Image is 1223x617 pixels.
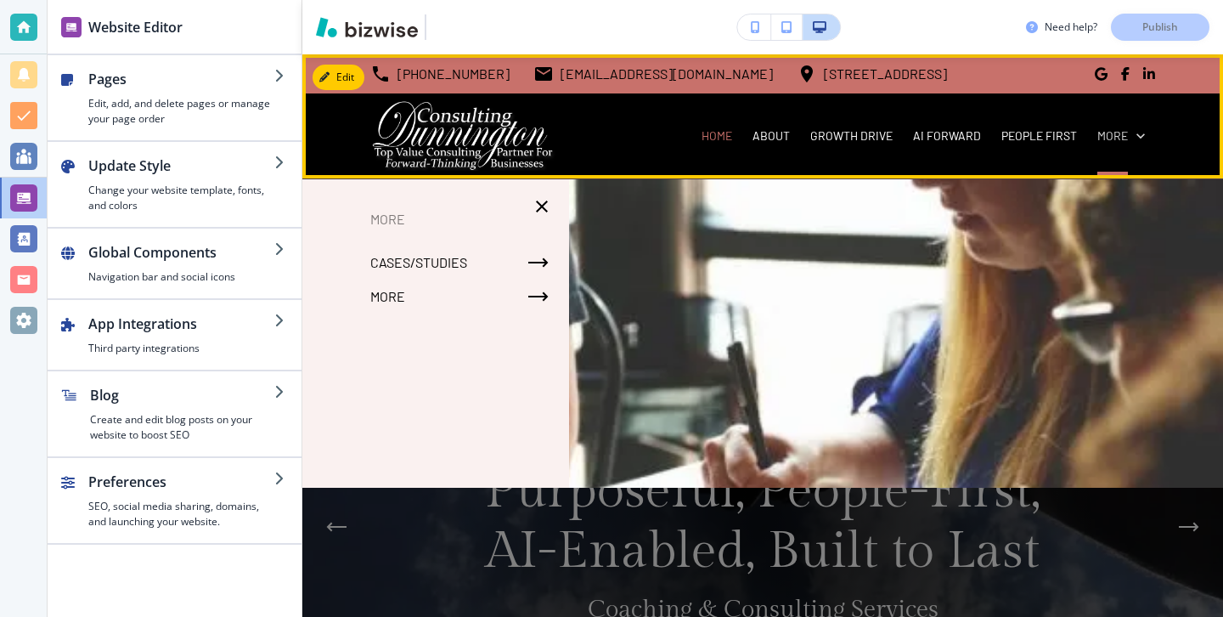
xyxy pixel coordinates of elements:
[61,17,82,37] img: editor icon
[1045,20,1097,35] h3: Need help?
[313,65,364,90] button: Edit
[88,156,274,176] h2: Update Style
[90,412,274,443] h4: Create and edit blog posts on your website to boost SEO
[1001,127,1077,144] p: PEOPLE FIRST
[1097,127,1128,144] p: More
[90,385,274,405] h2: Blog
[913,127,981,144] p: AI FORWARD
[48,229,302,298] button: Global ComponentsNavigation bar and social icons
[810,127,893,144] p: GROWTH DRIVE
[48,55,302,140] button: PagesEdit, add, and delete pages or manage your page order
[88,69,274,89] h2: Pages
[88,242,274,263] h2: Global Components
[824,61,947,87] p: [STREET_ADDRESS]
[370,250,467,275] p: CASES/STUDIES
[48,371,302,456] button: BlogCreate and edit blog posts on your website to boost SEO
[702,127,732,144] p: HOME
[48,458,302,543] button: PreferencesSEO, social media sharing, domains, and launching your website.
[316,17,418,37] img: Bizwise Logo
[397,61,510,87] p: [PHONE_NUMBER]
[752,127,790,144] p: ABOUT
[48,142,302,227] button: Update StyleChange your website template, fonts, and colors
[88,341,274,356] h4: Third party integrations
[561,61,773,87] p: [EMAIL_ADDRESS][DOMAIN_NAME]
[88,269,274,285] h4: Navigation bar and social icons
[302,207,569,232] p: More
[88,17,183,37] h2: Website Editor
[88,314,274,334] h2: App Integrations
[48,300,302,370] button: App IntegrationsThird party integrations
[370,284,405,309] p: MORE
[370,100,555,172] img: Dunnington Consulting
[88,472,274,492] h2: Preferences
[88,96,274,127] h4: Edit, add, and delete pages or manage your page order
[88,183,274,213] h4: Change your website template, fonts, and colors
[433,19,479,37] img: Your Logo
[88,499,274,529] h4: SEO, social media sharing, domains, and launching your website.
